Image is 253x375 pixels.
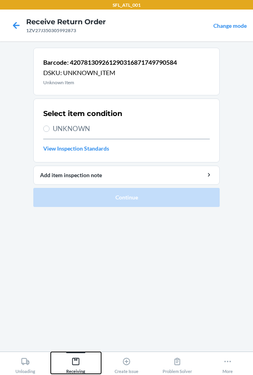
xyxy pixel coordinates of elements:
[43,108,122,119] h2: Select item condition
[26,27,106,34] div: 1ZV27J350305992873
[202,352,253,374] button: More
[43,58,177,67] p: Barcode: 420781309261290316871749790584
[51,352,102,374] button: Receiving
[33,188,220,207] button: Continue
[213,22,247,29] a: Change mode
[43,68,177,77] p: DSKU: UNKNOWN_ITEM
[43,144,210,153] a: View Inspection Standards
[53,124,210,134] span: UNKNOWN
[40,171,213,179] div: Add item inspection note
[26,17,106,27] h4: Receive Return Order
[152,352,203,374] button: Problem Solver
[43,126,50,132] input: UNKNOWN
[43,79,177,86] p: Unknown Item
[33,166,220,185] button: Add item inspection note
[222,354,233,374] div: More
[115,354,138,374] div: Create Issue
[163,354,192,374] div: Problem Solver
[101,352,152,374] button: Create Issue
[113,2,141,9] p: SFL_ATL_001
[15,354,35,374] div: Unloading
[66,354,85,374] div: Receiving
